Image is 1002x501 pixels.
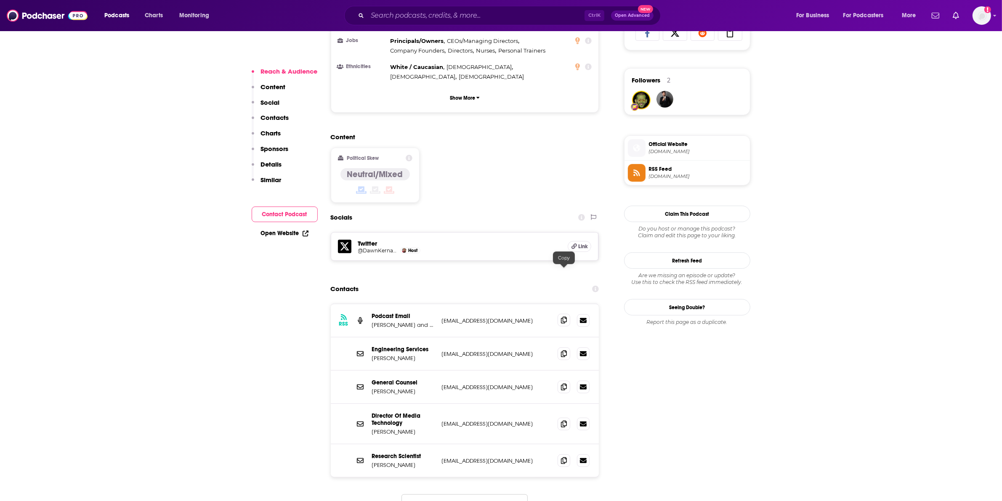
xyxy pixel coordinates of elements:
[632,76,661,84] span: Followers
[633,92,650,109] a: b
[338,64,387,69] h3: Ethnicities
[843,10,884,21] span: For Podcasters
[691,25,715,41] a: Share on Reddit
[928,8,943,23] a: Show notifications dropdown
[624,225,750,239] div: Claim and edit this page to your liking.
[442,350,551,358] p: [EMAIL_ADDRESS][DOMAIN_NAME]
[790,9,840,22] button: open menu
[372,388,435,395] p: [PERSON_NAME]
[442,457,551,464] p: [EMAIL_ADDRESS][DOMAIN_NAME]
[372,461,435,469] p: [PERSON_NAME]
[261,114,289,122] p: Contacts
[447,64,512,70] span: [DEMOGRAPHIC_DATA]
[624,252,750,269] button: Refresh Feed
[261,176,282,184] p: Similar
[628,139,747,157] a: Official Website[DOMAIN_NAME]
[984,6,991,13] svg: Add a profile image
[331,133,593,141] h2: Content
[448,47,473,54] span: Directors
[796,10,829,21] span: For Business
[252,114,289,129] button: Contacts
[358,239,561,247] h5: Twitter
[450,95,475,101] p: Show More
[261,98,280,106] p: Social
[624,319,750,326] div: Report this page as a duplicate.
[624,225,750,232] span: Do you host or manage this podcast?
[252,145,289,160] button: Sponsors
[649,148,747,155] span: ihmc.us
[624,299,750,315] a: Seeing Double?
[179,10,209,21] span: Monitoring
[902,10,916,21] span: More
[638,5,653,13] span: New
[624,206,750,222] button: Claim This Podcast
[372,412,435,427] p: Director Of Media Technology
[615,13,650,18] span: Open Advanced
[252,98,280,114] button: Social
[949,8,962,23] a: Show notifications dropdown
[973,6,991,25] button: Show profile menu
[252,207,318,222] button: Contact Podcast
[338,90,592,106] button: Show More
[391,72,457,82] span: ,
[372,313,435,320] p: Podcast Email
[261,129,281,137] p: Charts
[261,230,308,237] a: Open Website
[391,64,444,70] span: White / Caucasian
[391,47,445,54] span: Company Founders
[261,160,282,168] p: Details
[718,25,742,41] a: Copy Link
[98,9,140,22] button: open menu
[578,243,588,250] span: Link
[331,281,359,297] h2: Contacts
[372,321,435,329] p: [PERSON_NAME] and [PERSON_NAME]
[973,6,991,25] img: User Profile
[896,9,927,22] button: open menu
[331,209,353,225] h2: Socials
[391,62,445,72] span: ,
[358,247,399,254] a: @DawnKernagis
[568,241,591,252] a: Link
[838,9,896,22] button: open menu
[624,272,750,286] div: Are we missing an episode or update? Use this to check the RSS feed immediately.
[649,140,747,148] span: Official Website
[442,420,551,427] p: [EMAIL_ADDRESS][DOMAIN_NAME]
[372,453,435,460] p: Research Scientist
[630,103,639,111] img: User Badge Icon
[352,6,669,25] div: Search podcasts, credits, & more...
[973,6,991,25] span: Logged in as nicole.koremenos
[498,47,545,54] span: Personal Trainers
[476,47,495,54] span: Nurses
[391,73,456,80] span: [DEMOGRAPHIC_DATA]
[261,145,289,153] p: Sponsors
[408,248,417,253] span: Host
[663,25,687,41] a: Share on X/Twitter
[628,164,747,182] a: RSS Feed[DOMAIN_NAME]
[611,11,654,21] button: Open AdvancedNew
[656,91,673,108] img: JohirMia
[139,9,168,22] a: Charts
[372,355,435,362] p: [PERSON_NAME]
[261,83,286,91] p: Content
[252,83,286,98] button: Content
[7,8,88,24] img: Podchaser - Follow, Share and Rate Podcasts
[173,9,220,22] button: open menu
[252,129,281,145] button: Charts
[667,77,671,84] div: 2
[372,428,435,435] p: [PERSON_NAME]
[391,37,444,44] span: Principals/Owners
[447,37,518,44] span: CEOs/Managing Directors
[367,9,585,22] input: Search podcasts, credits, & more...
[442,384,551,391] p: [EMAIL_ADDRESS][DOMAIN_NAME]
[339,321,348,327] h3: RSS
[447,62,513,72] span: ,
[459,73,524,80] span: [DEMOGRAPHIC_DATA]
[476,46,496,56] span: ,
[252,160,282,176] button: Details
[338,38,387,43] h3: Jobs
[145,10,163,21] span: Charts
[649,165,747,173] span: RSS Feed
[553,252,575,264] div: Copy
[585,10,604,21] span: Ctrl K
